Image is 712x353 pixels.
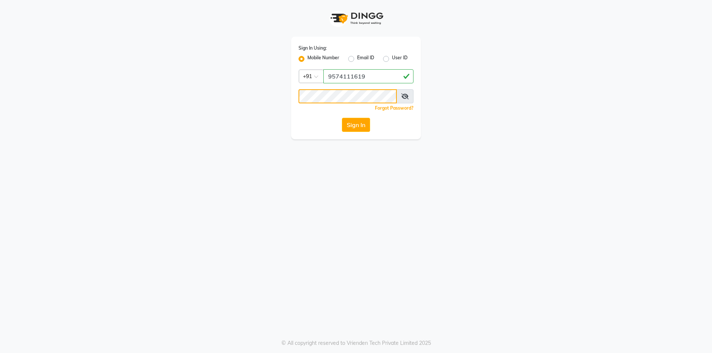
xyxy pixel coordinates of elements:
input: Username [323,69,413,83]
img: logo1.svg [326,7,386,29]
label: Mobile Number [307,54,339,63]
label: Email ID [357,54,374,63]
input: Username [299,89,397,103]
label: Sign In Using: [299,45,327,51]
label: User ID [392,54,408,63]
button: Sign In [342,118,370,132]
a: Forgot Password? [375,105,413,111]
